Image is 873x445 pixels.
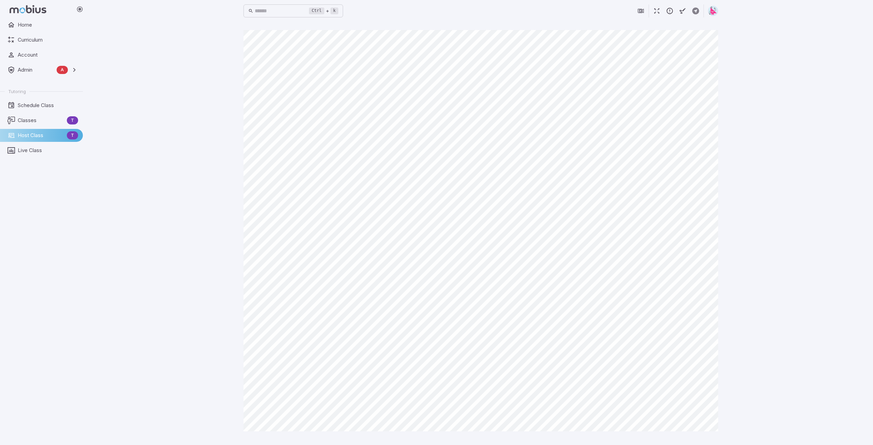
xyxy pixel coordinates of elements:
span: Home [18,21,78,29]
span: Tutoring [8,88,26,94]
span: Host Class [18,132,64,139]
span: Admin [18,66,54,74]
span: Curriculum [18,36,78,44]
kbd: Ctrl [309,8,324,14]
span: Schedule Class [18,102,78,109]
button: Join in Zoom Client [634,4,647,17]
span: Live Class [18,147,78,154]
span: Account [18,51,78,59]
span: A [57,66,68,73]
button: Report an Issue [663,4,676,17]
button: Fullscreen Game [650,4,663,17]
div: + [309,7,338,15]
button: Start Drawing on Questions [676,4,689,17]
img: right-triangle.svg [708,6,718,16]
span: T [67,132,78,139]
span: Classes [18,117,64,124]
span: T [67,117,78,124]
button: Create Activity [689,4,702,17]
kbd: k [330,8,338,14]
